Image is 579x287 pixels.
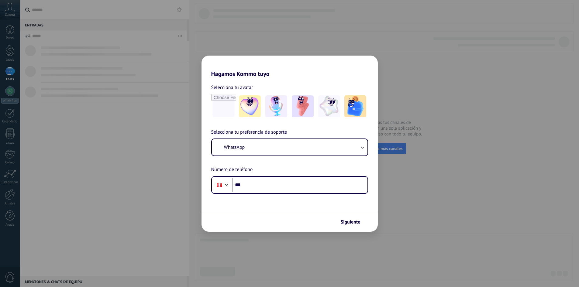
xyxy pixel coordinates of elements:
[292,95,314,117] img: -3.jpeg
[239,95,261,117] img: -1.jpeg
[224,144,245,150] span: WhatsApp
[211,166,253,174] span: Número de teléfono
[211,84,253,91] span: Selecciona tu avatar
[212,139,367,155] button: WhatsApp
[265,95,287,117] img: -2.jpeg
[338,217,369,227] button: Siguiente
[211,128,287,136] span: Selecciona tu preferencia de soporte
[318,95,340,117] img: -4.jpeg
[341,220,360,224] span: Siguiente
[214,179,225,191] div: Peru: + 51
[344,95,366,117] img: -5.jpeg
[202,56,378,77] h2: Hagamos Kommo tuyo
